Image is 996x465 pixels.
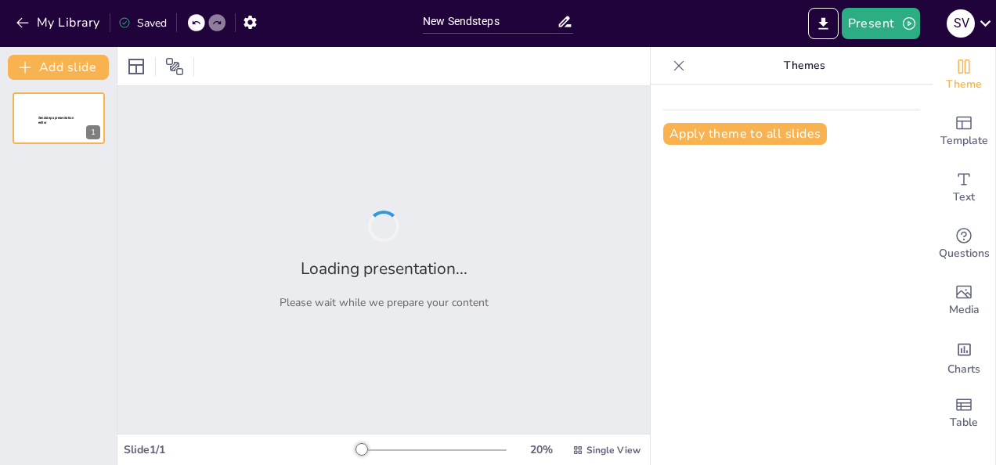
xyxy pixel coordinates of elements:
div: Add text boxes [933,160,995,216]
p: Please wait while we prepare your content [280,295,489,310]
div: Add ready made slides [933,103,995,160]
div: S V [947,9,975,38]
div: Add charts and graphs [933,329,995,385]
input: Insert title [423,10,557,33]
button: Apply theme to all slides [663,123,827,145]
span: Table [950,414,978,431]
span: Single View [586,444,641,456]
h2: Loading presentation... [301,258,467,279]
button: S V [947,8,975,39]
div: 20 % [522,442,560,457]
div: Add a table [933,385,995,442]
span: Template [940,132,988,150]
div: 1 [86,125,100,139]
div: Get real-time input from your audience [933,216,995,272]
div: Layout [124,54,149,79]
p: Themes [691,47,917,85]
button: Add slide [8,55,109,80]
span: Questions [939,245,990,262]
div: Add images, graphics, shapes or video [933,272,995,329]
div: Slide 1 / 1 [124,442,356,457]
span: Media [949,301,980,319]
span: Sendsteps presentation editor [38,116,74,124]
div: Saved [118,16,167,31]
button: My Library [12,10,106,35]
button: Export to PowerPoint [808,8,839,39]
span: Charts [947,361,980,378]
span: Position [165,57,184,76]
span: Text [953,189,975,206]
button: Present [842,8,920,39]
span: Theme [946,76,982,93]
div: Sendsteps presentation editor1 [13,92,105,144]
div: Change the overall theme [933,47,995,103]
